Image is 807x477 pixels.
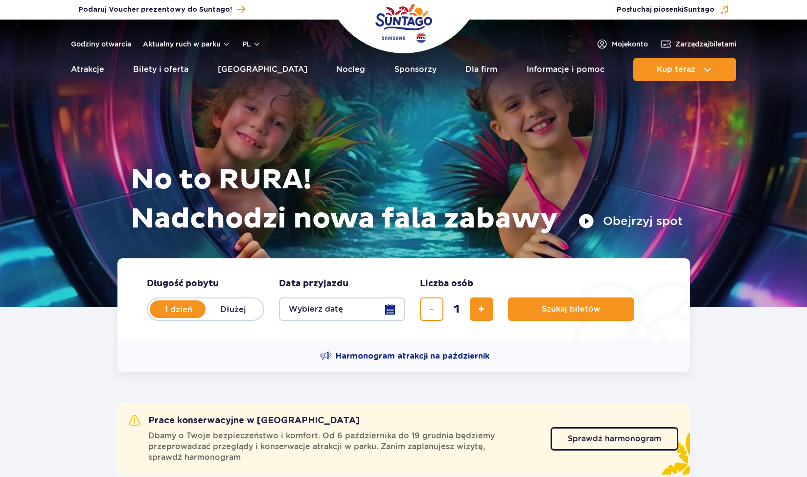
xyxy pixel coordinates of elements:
[117,258,690,341] form: Planowanie wizyty w Park of Poland
[617,5,729,15] button: Posłuchaj piosenkiSuntago
[596,38,648,50] a: Mojekonto
[445,297,468,321] input: liczba biletów
[242,39,261,49] button: pl
[336,351,489,362] span: Harmonogram atrakcji na październik
[218,58,307,81] a: [GEOGRAPHIC_DATA]
[143,40,231,48] button: Aktualny ruch w parku
[420,278,473,290] span: Liczba osób
[131,160,683,239] h1: No to RURA! Nadchodzi nowa fala zabawy
[657,65,695,74] span: Kup teraz
[675,39,737,49] span: Zarządzaj biletami
[684,6,715,13] span: Suntago
[470,297,493,321] button: dodaj bilet
[527,58,604,81] a: Informacje i pomoc
[508,297,634,321] button: Szukaj biletów
[151,299,207,319] label: 1 dzień
[206,299,261,319] label: Dłużej
[617,5,715,15] span: Posłuchaj piosenki
[551,427,678,451] a: Sprawdź harmonogram
[320,350,489,362] a: Harmonogram atrakcji na październik
[279,278,348,290] span: Data przyjazdu
[279,297,405,321] button: Wybierz datę
[633,58,736,81] button: Kup teraz
[148,431,539,463] span: Dbamy o Twoje bezpieczeństwo i komfort. Od 6 października do 19 grudnia będziemy przeprowadzać pr...
[78,5,232,15] span: Podaruj Voucher prezentowy do Suntago!
[612,39,648,49] span: Moje konto
[129,415,360,427] h2: Prace konserwacyjne w [GEOGRAPHIC_DATA]
[465,58,497,81] a: Dla firm
[420,297,443,321] button: usuń bilet
[578,213,683,229] button: Obejrzyj spot
[147,278,219,290] span: Długość pobytu
[71,58,104,81] a: Atrakcje
[133,58,188,81] a: Bilety i oferta
[336,58,365,81] a: Nocleg
[78,3,245,16] a: Podaruj Voucher prezentowy do Suntago!
[568,435,661,443] span: Sprawdź harmonogram
[394,58,437,81] a: Sponsorzy
[660,38,737,50] a: Zarządzajbiletami
[71,39,131,49] a: Godziny otwarcia
[542,305,600,314] span: Szukaj biletów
